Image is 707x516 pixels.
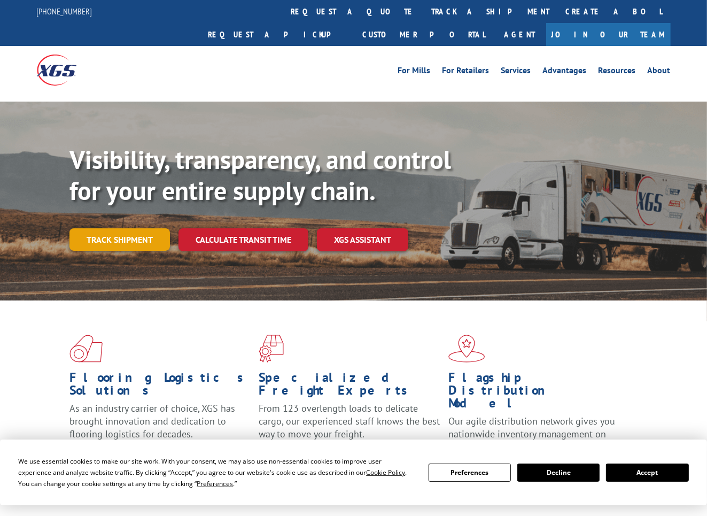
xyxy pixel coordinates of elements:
img: xgs-icon-flagship-distribution-model-red [448,335,485,363]
a: [PHONE_NUMBER] [37,6,92,17]
span: Our agile distribution network gives you nationwide inventory management on demand. [448,415,616,453]
a: For Mills [398,66,431,78]
span: Cookie Policy [366,468,405,477]
span: Preferences [197,479,233,488]
h1: Specialized Freight Experts [259,371,440,402]
a: Advantages [543,66,587,78]
a: For Retailers [442,66,490,78]
a: Agent [494,23,546,46]
a: XGS ASSISTANT [317,228,408,251]
img: xgs-icon-total-supply-chain-intelligence-red [69,335,103,363]
a: Track shipment [69,228,170,251]
h1: Flooring Logistics Solutions [69,371,251,402]
div: We use essential cookies to make our site work. With your consent, we may also use non-essential ... [18,456,415,489]
a: About [648,66,671,78]
a: Services [501,66,531,78]
p: From 123 overlength loads to delicate cargo, our experienced staff knows the best way to move you... [259,402,440,450]
a: Customer Portal [355,23,494,46]
a: Calculate transit time [178,228,308,251]
button: Preferences [429,464,511,482]
a: Resources [599,66,636,78]
a: Request a pickup [200,23,355,46]
button: Decline [517,464,600,482]
button: Accept [606,464,688,482]
b: Visibility, transparency, and control for your entire supply chain. [69,143,451,207]
h1: Flagship Distribution Model [448,371,630,415]
span: As an industry carrier of choice, XGS has brought innovation and dedication to flooring logistics... [69,402,235,440]
img: xgs-icon-focused-on-flooring-red [259,335,284,363]
a: Join Our Team [546,23,671,46]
